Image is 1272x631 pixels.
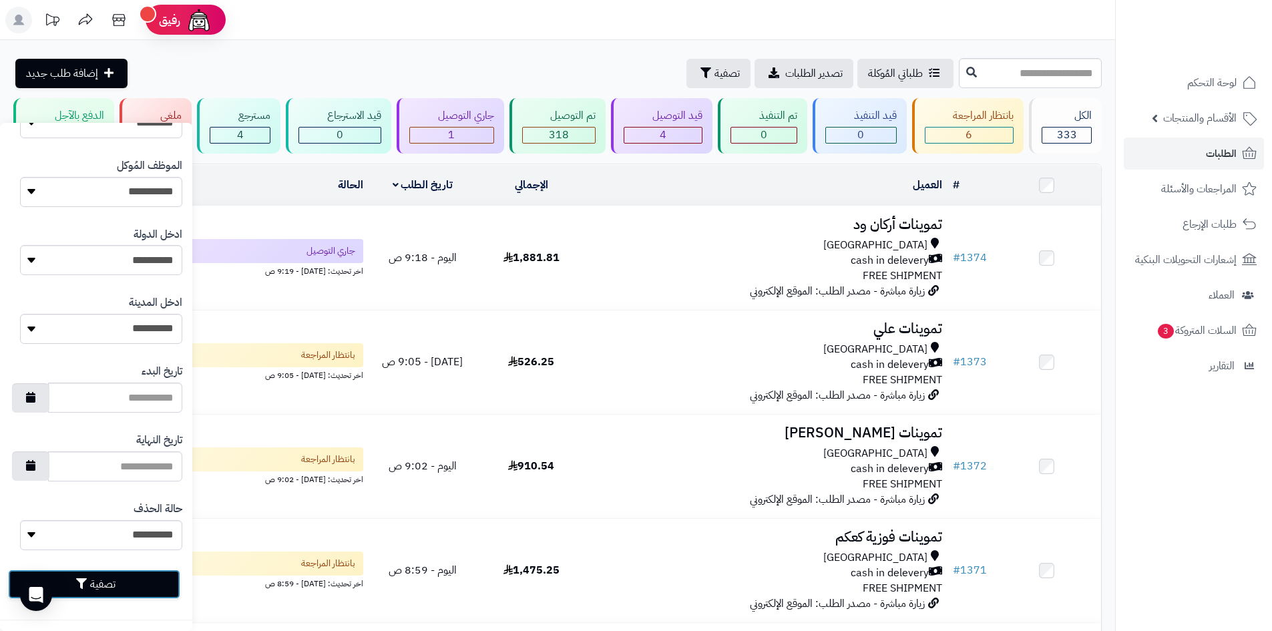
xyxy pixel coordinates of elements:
[1161,180,1237,198] span: المراجعات والأسئلة
[1124,244,1264,276] a: إشعارات التحويلات البنكية
[136,433,182,448] label: تاريخ النهاية
[134,501,182,517] label: حالة الحذف
[851,357,929,373] span: cash in delevery
[863,580,942,596] span: FREE SHIPMENT
[750,283,925,299] span: زيارة مباشرة - مصدر الطلب: الموقع الإلكتروني
[851,253,929,268] span: cash in delevery
[35,7,69,37] a: تحديثات المنصة
[863,476,942,492] span: FREE SHIPMENT
[1135,250,1237,269] span: إشعارات التحويلات البنكية
[686,59,751,88] button: تصفية
[508,458,554,474] span: 910.54
[1026,98,1104,154] a: الكل333
[913,177,942,193] a: العميل
[134,227,182,242] label: ادخل الدولة
[129,295,182,310] label: ادخل المدينة
[20,579,52,611] div: Open Intercom Messenger
[857,59,953,88] a: طلباتي المُوكلة
[591,530,942,545] h3: تموينات فوزية كعكم
[823,342,927,357] span: [GEOGRAPHIC_DATA]
[925,128,1014,143] div: 6
[857,127,864,143] span: 0
[953,354,960,370] span: #
[624,128,702,143] div: 4
[26,108,104,124] div: الدفع بالآجل
[306,244,355,258] span: جاري التوصيل
[117,158,182,174] label: الموظف المُوكل
[1124,279,1264,311] a: العملاء
[953,250,960,266] span: #
[591,321,942,337] h3: تموينات علي
[715,98,810,154] a: تم التنفيذ 0
[785,65,843,81] span: تصدير الطلبات
[382,354,463,370] span: [DATE] - 9:05 ص
[624,108,702,124] div: قيد التوصيل
[503,250,560,266] span: 1,881.81
[953,458,987,474] a: #1372
[15,59,128,88] a: إضافة طلب جديد
[823,238,927,253] span: [GEOGRAPHIC_DATA]
[237,127,244,143] span: 4
[1042,108,1092,124] div: الكل
[966,127,972,143] span: 6
[1183,215,1237,234] span: طلبات الإرجاع
[186,7,212,33] img: ai-face.png
[1124,173,1264,205] a: المراجعات والأسئلة
[1206,144,1237,163] span: الطلبات
[761,127,767,143] span: 0
[507,98,609,154] a: تم التوصيل 318
[523,128,596,143] div: 318
[823,446,927,461] span: [GEOGRAPHIC_DATA]
[825,108,897,124] div: قيد التنفيذ
[730,108,797,124] div: تم التنفيذ
[755,59,853,88] a: تصدير الطلبات
[142,364,182,379] label: تاريخ البدء
[591,217,942,232] h3: تموينات أركان ود
[810,98,909,154] a: قيد التنفيذ 0
[337,127,343,143] span: 0
[301,349,355,362] span: بانتظار المراجعة
[953,250,987,266] a: #1374
[283,98,394,154] a: قيد الاسترجاع 0
[953,562,987,578] a: #1371
[26,65,98,81] span: إضافة طلب جديد
[851,566,929,581] span: cash in delevery
[925,108,1014,124] div: بانتظار المراجعة
[298,108,381,124] div: قيد الاسترجاع
[389,250,457,266] span: اليوم - 9:18 ص
[826,128,896,143] div: 0
[301,453,355,466] span: بانتظار المراجعة
[301,557,355,570] span: بانتظار المراجعة
[1156,321,1237,340] span: السلات المتروكة
[338,177,363,193] a: الحالة
[1124,138,1264,170] a: الطلبات
[1158,324,1174,339] span: 3
[1209,286,1235,304] span: العملاء
[660,127,666,143] span: 4
[750,596,925,612] span: زيارة مباشرة - مصدر الطلب: الموقع الإلكتروني
[132,108,182,124] div: ملغي
[608,98,715,154] a: قيد التوصيل 4
[549,127,569,143] span: 318
[953,458,960,474] span: #
[508,354,554,370] span: 526.25
[591,425,942,441] h3: تموينات [PERSON_NAME]
[11,98,117,154] a: الدفع بالآجل 0
[953,354,987,370] a: #1373
[1209,357,1235,375] span: التقارير
[1187,73,1237,92] span: لوحة التحكم
[448,127,455,143] span: 1
[1057,127,1077,143] span: 333
[714,65,740,81] span: تصفية
[863,268,942,284] span: FREE SHIPMENT
[1124,350,1264,382] a: التقارير
[1124,314,1264,347] a: السلات المتروكة3
[851,461,929,477] span: cash in delevery
[515,177,548,193] a: الإجمالي
[750,387,925,403] span: زيارة مباشرة - مصدر الطلب: الموقع الإلكتروني
[194,98,283,154] a: مسترجع 4
[389,458,457,474] span: اليوم - 9:02 ص
[953,177,960,193] a: #
[409,108,494,124] div: جاري التوصيل
[8,570,180,599] button: تصفية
